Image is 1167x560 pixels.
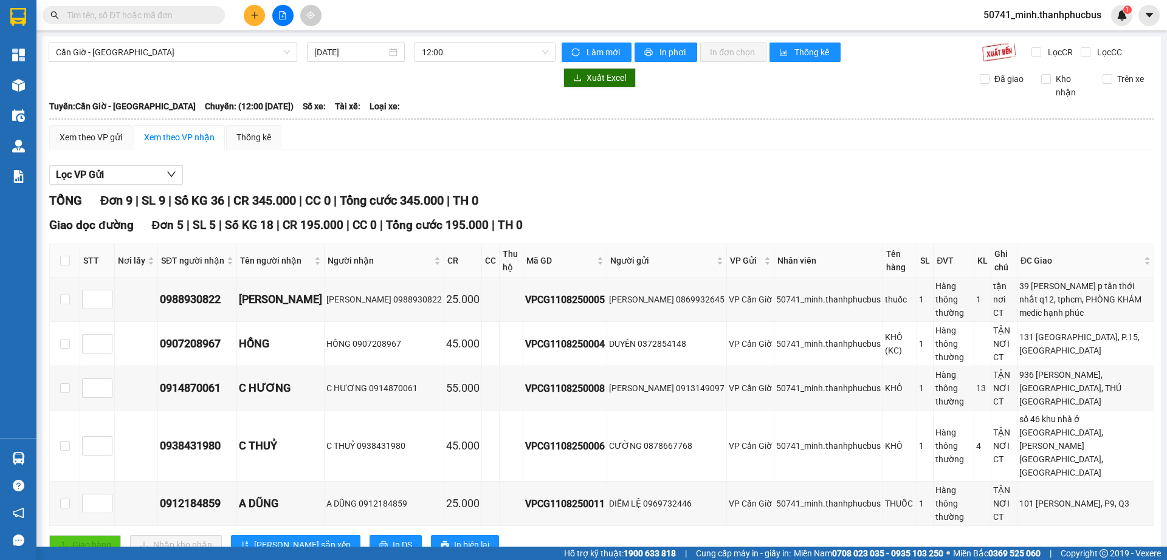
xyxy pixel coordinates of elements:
span: Chuyến: (12:00 [DATE]) [205,100,294,113]
span: Increase Value [98,379,112,388]
span: printer [644,48,655,58]
div: Hàng thông thường [935,483,972,524]
div: VP Cần Giờ [729,337,772,350]
span: Hỗ trợ kỹ thuật: [564,547,676,560]
td: 0938431980 [158,411,237,482]
span: Increase Value [98,494,112,504]
th: CR [444,244,482,278]
div: A DŨNG 0912184859 [326,497,442,510]
div: 39 [PERSON_NAME] p tân thới nhắt q12, tphcm, PHÒNG KHÁM medic hạnh phúc [1019,279,1152,319]
div: tận nơi CT [993,279,1015,319]
th: CC [482,244,500,278]
td: 0914870061 [158,366,237,411]
div: VPCG1108250006 [525,439,605,454]
td: hồ hồng bảo [237,278,325,322]
span: down [102,301,109,308]
span: caret-down [1144,10,1155,21]
span: In phơi [659,46,687,59]
span: file-add [278,11,287,19]
div: 936 [PERSON_NAME], [GEOGRAPHIC_DATA], THỦ [GEOGRAPHIC_DATA] [1019,368,1152,408]
div: 0938431980 [160,437,235,454]
div: [PERSON_NAME] 0869932645 [609,293,725,306]
td: C HƯƠNG [237,366,325,411]
div: 55.000 [446,380,480,397]
th: KL [974,244,991,278]
div: Hàng thông thường [935,279,972,319]
span: In biên lai [454,538,489,551]
span: | [168,193,171,208]
span: Thống kê [794,46,831,59]
td: VP Cần Giờ [727,411,774,482]
strong: 1900 633 818 [624,548,676,558]
td: VPCG1108250005 [523,278,607,322]
span: TH 0 [498,218,523,232]
div: VPCG1108250008 [525,381,605,396]
div: C THUỶ 0938431980 [326,439,442,452]
span: Lọc CC [1092,46,1124,59]
th: Ghi chú [991,244,1017,278]
img: warehouse-icon [12,109,25,122]
span: printer [441,541,449,550]
div: 50741_minh.thanhphucbus [776,497,881,510]
div: 1 [919,381,931,395]
span: Mã GD [526,254,594,267]
span: SL 9 [142,193,165,208]
span: Lọc VP Gửi [56,167,104,182]
span: Cần Giờ - Sài Gòn [56,43,290,61]
div: VP Cần Giờ [729,439,772,452]
span: Tài xế: [335,100,360,113]
span: ĐC Giao [1021,254,1141,267]
b: Tuyến: Cần Giờ - [GEOGRAPHIC_DATA] [49,101,196,111]
span: | [136,193,139,208]
td: 0988930822 [158,278,237,322]
div: 1 [976,293,989,306]
div: 1 [919,497,931,510]
span: Increase Value [98,335,112,344]
span: Kho nhận [1051,72,1093,99]
span: down [167,169,176,179]
div: C THUỶ [239,437,322,454]
td: VPCG1108250008 [523,366,607,411]
th: Nhân viên [774,244,883,278]
span: SL 5 [193,218,216,232]
span: 50741_minh.thanhphucbus [974,7,1111,22]
span: down [102,447,109,454]
span: CR 195.000 [283,218,343,232]
img: warehouse-icon [12,452,25,465]
div: KHÔ (KC) [885,330,915,357]
span: down [102,389,109,397]
button: sort-ascending[PERSON_NAME] sắp xếp [231,535,360,555]
button: plus [244,5,265,26]
button: printerIn DS [370,535,422,555]
button: In đơn chọn [700,43,766,62]
td: VPCG1108250004 [523,322,607,366]
td: VPCG1108250011 [523,482,607,526]
span: ⚪️ [946,551,950,556]
div: 13 [976,381,989,395]
span: Cung cấp máy in - giấy in: [696,547,791,560]
span: up [102,292,109,299]
div: Hàng thông thường [935,426,972,466]
span: Đơn 5 [152,218,184,232]
div: TẬN NƠI CT [993,324,1015,364]
span: download [573,73,582,83]
td: VPCG1108250006 [523,411,607,482]
strong: 0708 023 035 - 0935 103 250 [832,548,943,558]
div: Hàng thông thường [935,368,972,408]
div: 25.000 [446,495,480,512]
div: Thống kê [236,131,271,144]
div: Xem theo VP gửi [60,131,122,144]
div: KHÔ [885,381,915,395]
span: Miền Bắc [953,547,1041,560]
div: 101 [PERSON_NAME], P9, Q3 [1019,497,1152,510]
button: caret-down [1138,5,1160,26]
div: TẬN NƠI CT [993,426,1015,466]
span: In DS [393,538,412,551]
span: Increase Value [98,437,112,446]
div: thuốc [885,293,915,306]
img: solution-icon [12,170,25,183]
th: SL [917,244,934,278]
div: Hàng thông thường [935,324,972,364]
button: downloadNhập kho nhận [130,535,222,555]
div: C HƯƠNG 0914870061 [326,381,442,395]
